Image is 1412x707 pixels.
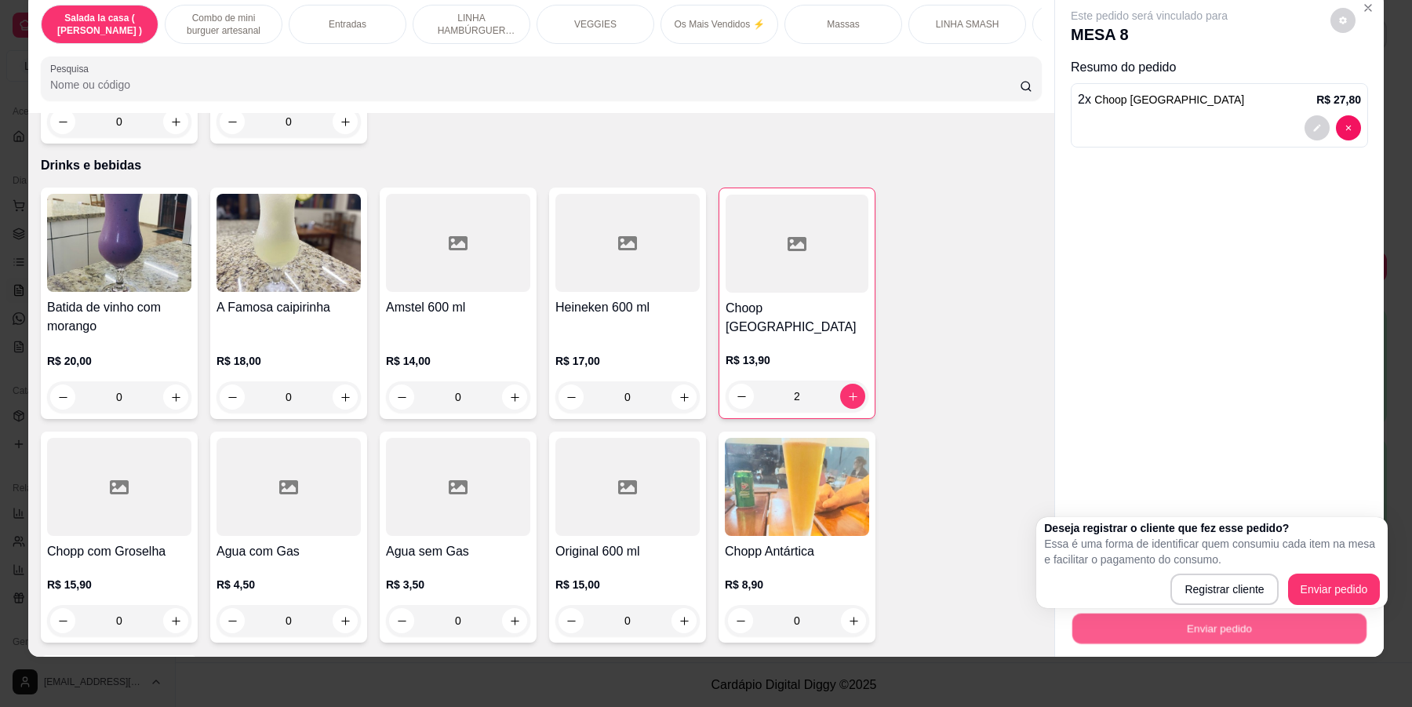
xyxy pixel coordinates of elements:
img: product-image [725,438,869,536]
p: R$ 18,00 [217,353,361,369]
button: increase-product-quantity [840,384,865,409]
input: Pesquisa [50,77,1020,93]
button: increase-product-quantity [333,608,358,633]
button: increase-product-quantity [841,608,866,633]
p: Este pedido será vinculado para [1071,8,1228,24]
button: decrease-product-quantity [559,384,584,410]
button: decrease-product-quantity [1305,115,1330,140]
p: Essa é uma forma de identificar quem consumiu cada item na mesa e facilitar o pagamento do consumo. [1044,536,1380,567]
button: increase-product-quantity [163,109,188,134]
p: R$ 27,80 [1316,92,1361,108]
img: product-image [217,194,361,292]
p: R$ 15,00 [555,577,700,592]
p: Combo de mini burguer artesanal [178,12,269,37]
h4: Amstel 600 ml [386,298,530,317]
h2: Deseja registrar o cliente que fez esse pedido? [1044,520,1380,536]
button: Enviar pedido [1072,614,1367,644]
h4: A Famosa caipirinha [217,298,361,317]
button: increase-product-quantity [502,384,527,410]
button: decrease-product-quantity [559,608,584,633]
button: decrease-product-quantity [220,109,245,134]
button: decrease-product-quantity [1336,115,1361,140]
span: Choop [GEOGRAPHIC_DATA] [1094,93,1244,106]
p: LINHA SMASH [936,18,999,31]
button: increase-product-quantity [502,608,527,633]
p: Massas [827,18,859,31]
p: Salada la casa ( [PERSON_NAME] ) [54,12,145,37]
p: LINHA HAMBÚRGUER ANGUS [426,12,517,37]
p: R$ 13,90 [726,352,868,368]
h4: Chopp Antártica [725,542,869,561]
button: decrease-product-quantity [729,384,754,409]
label: Pesquisa [50,62,94,75]
p: R$ 17,00 [555,353,700,369]
button: decrease-product-quantity [50,384,75,410]
h4: Heineken 600 ml [555,298,700,317]
p: R$ 3,50 [386,577,530,592]
button: decrease-product-quantity [220,384,245,410]
h4: Original 600 ml [555,542,700,561]
h4: Batida de vinho com morango [47,298,191,336]
button: increase-product-quantity [163,384,188,410]
button: increase-product-quantity [671,384,697,410]
img: product-image [47,194,191,292]
button: decrease-product-quantity [50,109,75,134]
button: increase-product-quantity [333,384,358,410]
button: increase-product-quantity [671,608,697,633]
p: Entradas [329,18,366,31]
p: R$ 8,90 [725,577,869,592]
p: VEGGIES [574,18,617,31]
button: decrease-product-quantity [50,608,75,633]
p: 2 x [1078,90,1244,109]
h4: Chopp com Groselha [47,542,191,561]
button: Registrar cliente [1170,574,1278,605]
button: decrease-product-quantity [220,608,245,633]
p: Resumo do pedido [1071,58,1368,77]
h4: Choop [GEOGRAPHIC_DATA] [726,299,868,337]
p: Os Mais Vendidos ⚡️ [674,18,764,31]
p: R$ 14,00 [386,353,530,369]
h4: Agua sem Gas [386,542,530,561]
p: Drinks e bebidas [41,156,1042,175]
p: R$ 15,90 [47,577,191,592]
p: R$ 4,50 [217,577,361,592]
h4: Agua com Gas [217,542,361,561]
button: decrease-product-quantity [389,384,414,410]
button: decrease-product-quantity [389,608,414,633]
p: R$ 20,00 [47,353,191,369]
button: Enviar pedido [1288,574,1381,605]
button: decrease-product-quantity [728,608,753,633]
button: increase-product-quantity [333,109,358,134]
button: increase-product-quantity [163,608,188,633]
button: decrease-product-quantity [1330,8,1356,33]
p: MESA 8 [1071,24,1228,46]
